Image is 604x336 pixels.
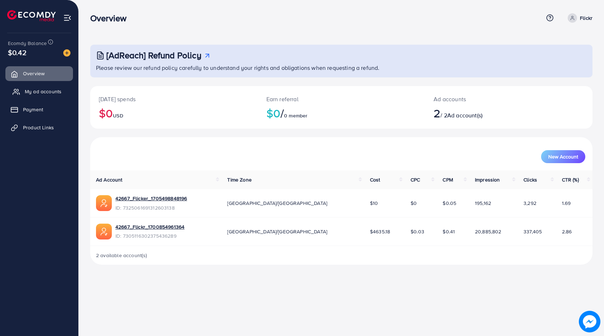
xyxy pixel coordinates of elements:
[90,13,132,23] h3: Overview
[411,176,420,183] span: CPC
[443,228,455,235] span: $0.41
[5,66,73,81] a: Overview
[266,95,417,103] p: Earn referral
[25,88,61,95] span: My ad accounts
[99,95,249,103] p: [DATE] spends
[434,95,542,103] p: Ad accounts
[5,120,73,135] a: Product Links
[443,200,456,207] span: $0.05
[96,252,147,259] span: 2 available account(s)
[562,228,572,235] span: 2.86
[370,228,390,235] span: $4635.18
[443,176,453,183] span: CPM
[266,106,417,120] h2: $0
[63,14,72,22] img: menu
[447,111,482,119] span: Ad account(s)
[96,63,588,72] p: Please review our refund policy carefully to understand your rights and obligations when requesti...
[23,70,45,77] span: Overview
[99,106,249,120] h2: $0
[96,195,112,211] img: ic-ads-acc.e4c84228.svg
[523,200,536,207] span: 3,292
[113,112,123,119] span: USD
[227,200,327,207] span: [GEOGRAPHIC_DATA]/[GEOGRAPHIC_DATA]
[523,176,537,183] span: Clicks
[475,176,500,183] span: Impression
[115,195,187,202] a: 42667_Flicker_1705498848196
[227,228,327,235] span: [GEOGRAPHIC_DATA]/[GEOGRAPHIC_DATA]
[23,124,54,131] span: Product Links
[115,204,187,211] span: ID: 7325061691312603138
[63,49,70,57] img: image
[227,176,251,183] span: Time Zone
[5,84,73,99] a: My ad accounts
[370,176,380,183] span: Cost
[580,14,592,22] p: Flickr
[411,228,424,235] span: $0.03
[8,40,47,47] span: Ecomdy Balance
[579,311,600,332] img: image
[562,176,579,183] span: CTR (%)
[96,224,112,239] img: ic-ads-acc.e4c84228.svg
[280,105,284,121] span: /
[434,106,542,120] h2: / 2
[523,228,542,235] span: 337,405
[475,200,491,207] span: 195,162
[23,106,43,113] span: Payment
[5,102,73,117] a: Payment
[411,200,417,207] span: $0
[284,112,307,119] span: 0 member
[106,50,201,61] h3: [AdReach] Refund Policy
[96,176,123,183] span: Ad Account
[565,13,592,23] a: Flickr
[370,200,378,207] span: $10
[541,150,585,163] button: New Account
[548,154,578,159] span: New Account
[7,10,56,21] img: logo
[562,200,571,207] span: 1.69
[434,105,440,121] span: 2
[475,228,502,235] span: 20,885,802
[115,232,184,239] span: ID: 7305116302375436289
[8,47,27,58] span: $0.42
[115,223,184,230] a: 42667_Flickr_1700854961364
